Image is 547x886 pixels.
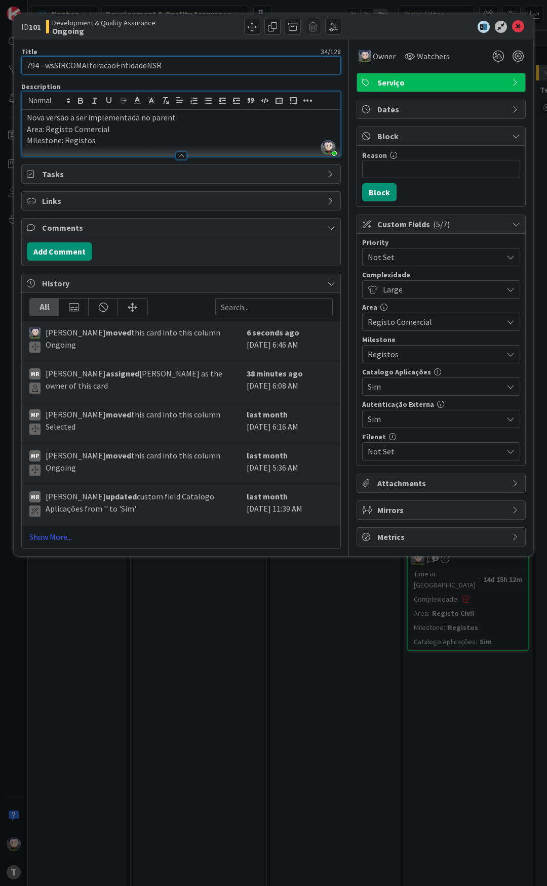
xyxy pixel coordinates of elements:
b: moved [106,327,131,337]
b: 38 minutes ago [247,368,303,378]
span: Large [383,282,497,297]
div: 34 / 128 [41,47,341,56]
span: Serviço [377,76,507,89]
span: Registos [368,347,497,361]
span: Dates [377,103,507,115]
div: [DATE] 6:16 AM [247,408,333,439]
div: Complexidade [362,271,520,278]
span: Attachments [377,477,507,489]
span: Owner [373,50,396,62]
span: [PERSON_NAME] [PERSON_NAME] as the owner of this card [46,367,242,394]
b: last month [247,409,288,419]
b: last month [247,491,288,501]
span: Mirrors [377,504,507,516]
div: Filenet [362,433,520,440]
b: Ongoing [52,27,155,35]
b: updated [106,491,137,501]
div: MP [29,409,41,420]
b: last month [247,450,288,460]
div: Priority [362,239,520,246]
span: Block [377,130,507,142]
input: type card name here... [21,56,341,74]
p: Milestone: Registos [27,135,335,146]
span: Comments [42,222,322,234]
button: Block [362,183,397,201]
div: MP [29,450,41,461]
span: Links [42,195,322,207]
div: [DATE] 5:36 AM [247,449,333,480]
span: Metrics [377,531,507,543]
b: 101 [29,22,41,32]
span: [PERSON_NAME] this card into this column Selected [46,408,242,435]
p: Nova versão a ser implementada no parent [27,112,335,123]
span: [PERSON_NAME] custom field Catalogo Aplicações from '' to 'Sim' [46,490,242,517]
span: Tasks [42,168,322,180]
div: MR [29,368,41,379]
span: Sim [368,412,497,426]
div: Catalogo Aplicações [362,368,520,375]
span: Not Set [368,445,502,457]
span: ( 5/7 ) [433,219,450,229]
span: Watchers [417,50,450,62]
b: assigned [106,368,139,378]
span: Custom Fields [377,218,507,230]
img: 6lt3uT3iixLqDNk5qtoYI6LggGIpyp3L.jpeg [321,140,335,154]
div: Area [362,304,520,311]
label: Title [21,47,37,56]
span: [PERSON_NAME] this card into this column Ongoing [46,449,242,476]
b: moved [106,409,131,419]
span: Registo Comercial [368,315,497,329]
b: 6 seconds ago [247,327,299,337]
a: Show More... [29,531,333,543]
div: All [30,299,59,316]
div: Autenticação Externa [362,401,520,408]
label: Reason [362,151,387,160]
input: Search... [215,298,333,316]
img: LS [359,50,371,62]
div: [DATE] 6:08 AM [247,367,333,398]
span: Not Set [368,250,497,264]
span: [PERSON_NAME] this card into this column Ongoing [46,326,242,353]
span: Development & Quality Assurance [52,19,155,27]
span: ID [21,21,41,33]
b: moved [106,450,131,460]
img: LS [29,327,41,339]
div: [DATE] 11:39 AM [247,490,333,521]
button: Add Comment [27,242,92,261]
div: [DATE] 6:46 AM [247,326,333,357]
span: History [42,277,322,289]
span: Description [21,82,61,91]
div: Milestone [362,336,520,343]
span: Sim [368,379,497,394]
p: Area: Registo Comercial [27,123,335,135]
div: MR [29,491,41,502]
